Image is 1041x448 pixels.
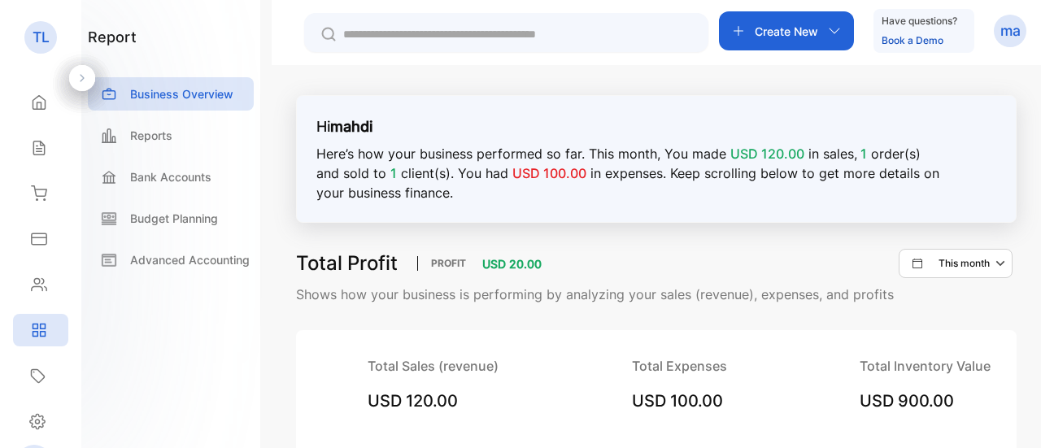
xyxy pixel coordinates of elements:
a: Bank Accounts [88,160,254,194]
p: Business Overview [130,85,233,102]
p: Reports [130,127,172,144]
a: Reports [88,119,254,152]
strong: mahdi [330,118,372,135]
button: This month [899,249,1013,278]
p: ma [1000,20,1021,41]
p: Have questions? [882,13,957,29]
p: Advanced Accounting [130,251,250,268]
span: USD 100.00 [512,165,586,181]
p: TL [33,27,50,48]
a: Book a Demo [882,34,943,46]
img: close [957,150,970,163]
a: Advanced Accounting [88,243,254,276]
p: This month [939,256,990,271]
span: USD 20.00 [482,257,542,271]
span: 1 [390,165,397,181]
span: USD 120.00 [730,146,804,162]
p: PROFIT [417,256,479,271]
p: Total Inventory Value [860,356,991,376]
img: Icon [322,356,355,389]
img: Icon [814,356,847,389]
p: Hi [316,115,957,137]
h3: Total Profit [296,249,398,278]
p: Here’s how your business performed so far. This month , You made in sales, order(s) and sold to c... [316,144,941,202]
p: Shows how your business is performing by analyzing your sales (revenue), expenses, and profits [296,285,1017,304]
a: Business Overview [88,77,254,111]
img: Icon [586,356,619,389]
p: Total Sales (revenue) [368,356,499,376]
button: Create New [719,11,854,50]
p: Bank Accounts [130,168,211,185]
a: Budget Planning [88,202,254,235]
span: USD 900.00 [860,391,954,411]
p: Budget Planning [130,210,218,227]
span: 1 [857,146,867,162]
span: USD 120.00 [368,391,458,411]
span: USD 100.00 [632,391,723,411]
button: ma [994,11,1026,50]
p: Create New [755,23,818,40]
p: Total Expenses [632,356,727,376]
h1: report [88,26,137,48]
